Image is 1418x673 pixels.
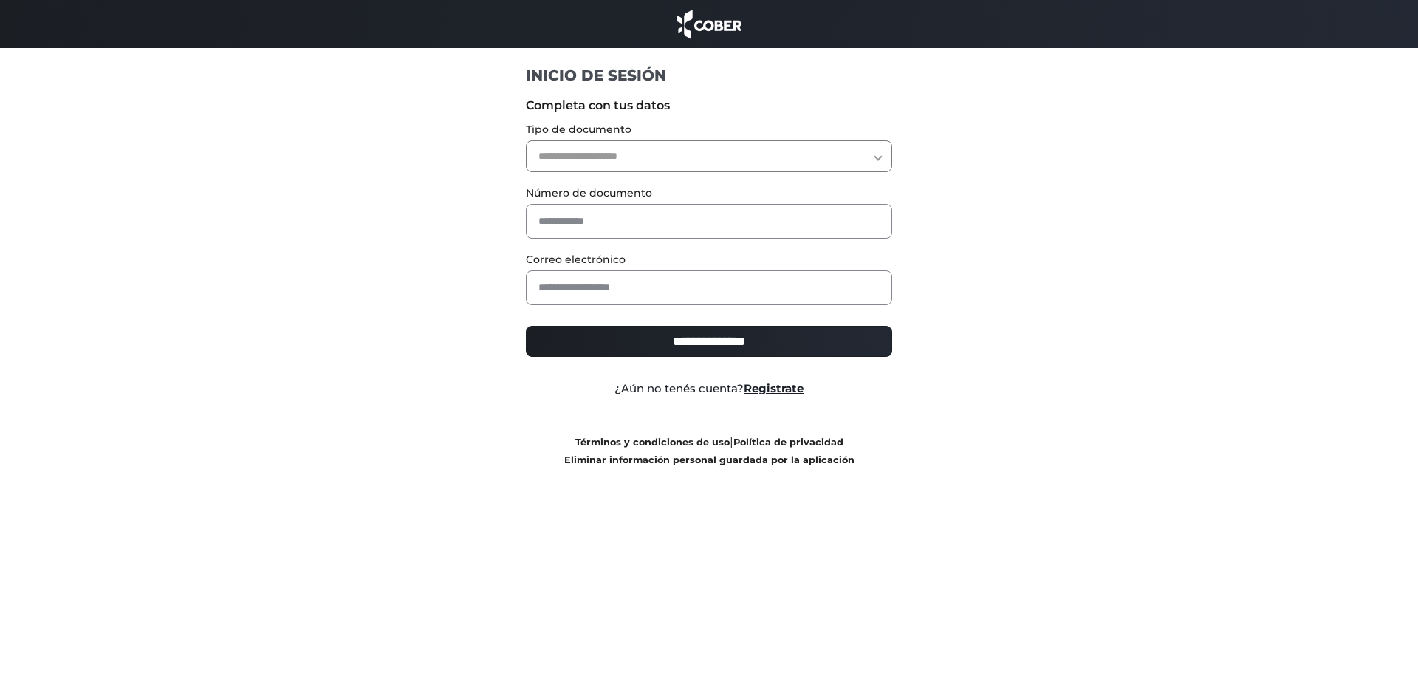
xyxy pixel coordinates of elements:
a: Política de privacidad [733,437,843,448]
a: Registrate [744,381,804,395]
a: Eliminar información personal guardada por la aplicación [564,454,854,465]
label: Tipo de documento [526,122,893,137]
div: ¿Aún no tenés cuenta? [515,380,904,397]
label: Número de documento [526,185,893,201]
div: | [515,433,904,468]
a: Términos y condiciones de uso [575,437,730,448]
img: cober_marca.png [673,7,745,41]
label: Correo electrónico [526,252,893,267]
h1: INICIO DE SESIÓN [526,66,893,85]
label: Completa con tus datos [526,97,893,115]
